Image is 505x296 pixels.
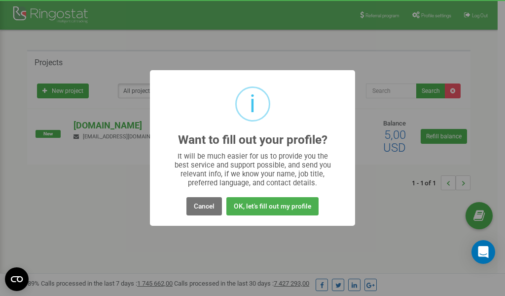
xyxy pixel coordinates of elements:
div: i [250,88,255,120]
button: Cancel [186,197,222,215]
div: It will be much easier for us to provide you the best service and support possible, and send you ... [170,152,336,187]
h2: Want to fill out your profile? [178,133,327,147]
button: Open CMP widget [5,267,29,291]
div: Open Intercom Messenger [471,240,495,264]
button: OK, let's fill out my profile [226,197,319,215]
